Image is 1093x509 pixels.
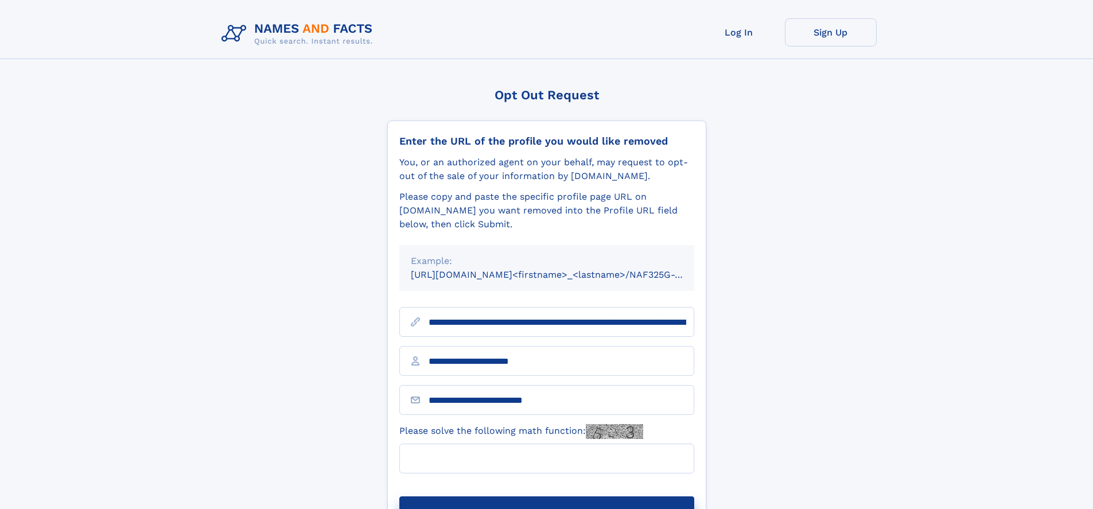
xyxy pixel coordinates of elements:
div: Please copy and paste the specific profile page URL on [DOMAIN_NAME] you want removed into the Pr... [399,190,694,231]
div: Enter the URL of the profile you would like removed [399,135,694,147]
label: Please solve the following math function: [399,424,643,439]
div: Opt Out Request [387,88,706,102]
a: Sign Up [785,18,877,46]
a: Log In [693,18,785,46]
div: You, or an authorized agent on your behalf, may request to opt-out of the sale of your informatio... [399,156,694,183]
img: Logo Names and Facts [217,18,382,49]
div: Example: [411,254,683,268]
small: [URL][DOMAIN_NAME]<firstname>_<lastname>/NAF325G-xxxxxxxx [411,269,716,280]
